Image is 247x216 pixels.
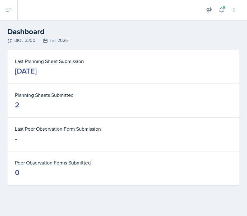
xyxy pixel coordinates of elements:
[15,134,17,144] div: -
[15,159,232,166] dt: Peer Observation Forms Submitted
[15,66,37,76] div: [DATE]
[15,125,232,133] dt: Last Peer Observation Form Submission
[7,26,240,37] h2: Dashboard
[15,168,20,178] div: 0
[15,57,232,65] dt: Last Planning Sheet Submission
[7,37,240,44] div: BIOL 3300 Fall 2025
[15,100,19,110] div: 2
[15,91,232,99] dt: Planning Sheets Submitted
